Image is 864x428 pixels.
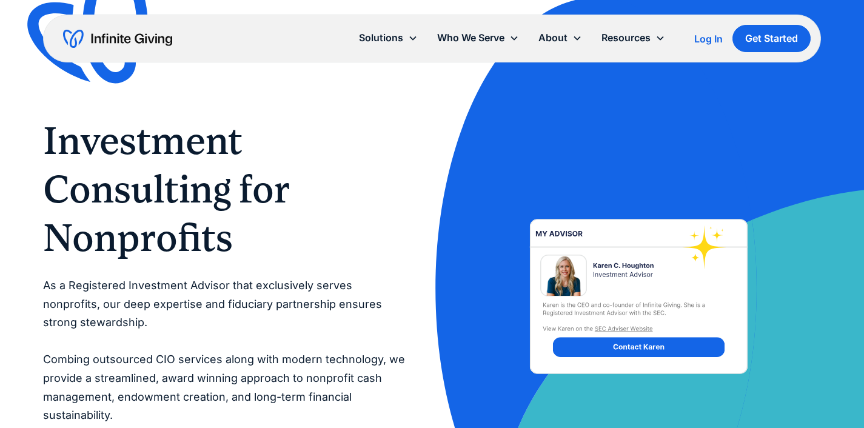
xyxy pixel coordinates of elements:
a: Get Started [732,25,811,52]
div: About [538,30,568,46]
div: Log In [694,34,723,44]
div: Who We Serve [437,30,504,46]
a: Log In [694,32,723,46]
h1: Investment Consulting for Nonprofits [43,116,407,262]
div: Solutions [359,30,403,46]
img: investment-advisor-nonprofit-financial [477,179,801,414]
div: Resources [601,30,651,46]
p: As a Registered Investment Advisor that exclusively serves nonprofits, our deep expertise and fid... [43,276,407,425]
